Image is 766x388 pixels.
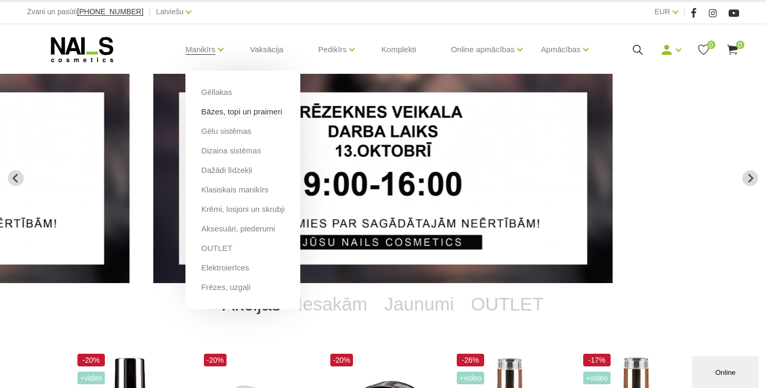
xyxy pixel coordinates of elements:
a: Gēllakas [201,86,232,98]
a: Elektroierīces [201,262,249,274]
a: OUTLET [463,283,552,325]
span: +Video [583,372,611,384]
a: Online apmācības [451,28,515,71]
span: -17% [583,354,611,366]
button: Go to last slide [8,170,24,186]
a: Frēzes, uzgaļi [201,282,250,293]
a: Jaunumi [376,283,462,325]
a: Aksesuāri, piederumi [201,223,275,235]
span: -20% [77,354,105,366]
a: [PHONE_NUMBER] [77,8,143,16]
a: Dizaina sistēmas [201,145,261,157]
li: 2 of 13 [153,74,613,283]
a: Dažādi līdzekļi [201,164,252,176]
a: 0 [726,43,739,56]
span: 0 [736,41,744,49]
span: -20% [330,354,353,366]
a: Apmācības [541,28,581,71]
span: -26% [457,354,484,366]
a: 0 [697,43,710,56]
span: +Video [457,372,484,384]
a: Gēlu sistēmas [201,125,251,137]
a: Klasiskais manikīrs [201,184,269,196]
a: Manikīrs [185,28,215,71]
div: Zvani un pasūti [27,5,143,18]
span: | [683,5,685,18]
span: +Video [77,372,105,384]
a: OUTLET [201,242,232,254]
a: Iesakām [289,283,376,325]
span: [PHONE_NUMBER] [77,7,143,16]
a: Komplekti [373,24,425,75]
a: Pedikīrs [318,28,347,71]
a: Latviešu [156,5,183,18]
button: Next slide [742,170,758,186]
a: Krēmi, losjoni un skrubji [201,203,284,215]
a: EUR [654,5,670,18]
span: -20% [204,354,227,366]
span: 0 [707,41,715,49]
span: | [149,5,151,18]
a: Bāzes, topi un praimeri [201,106,282,118]
a: Vaksācija [242,24,292,75]
iframe: chat widget [692,354,761,388]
